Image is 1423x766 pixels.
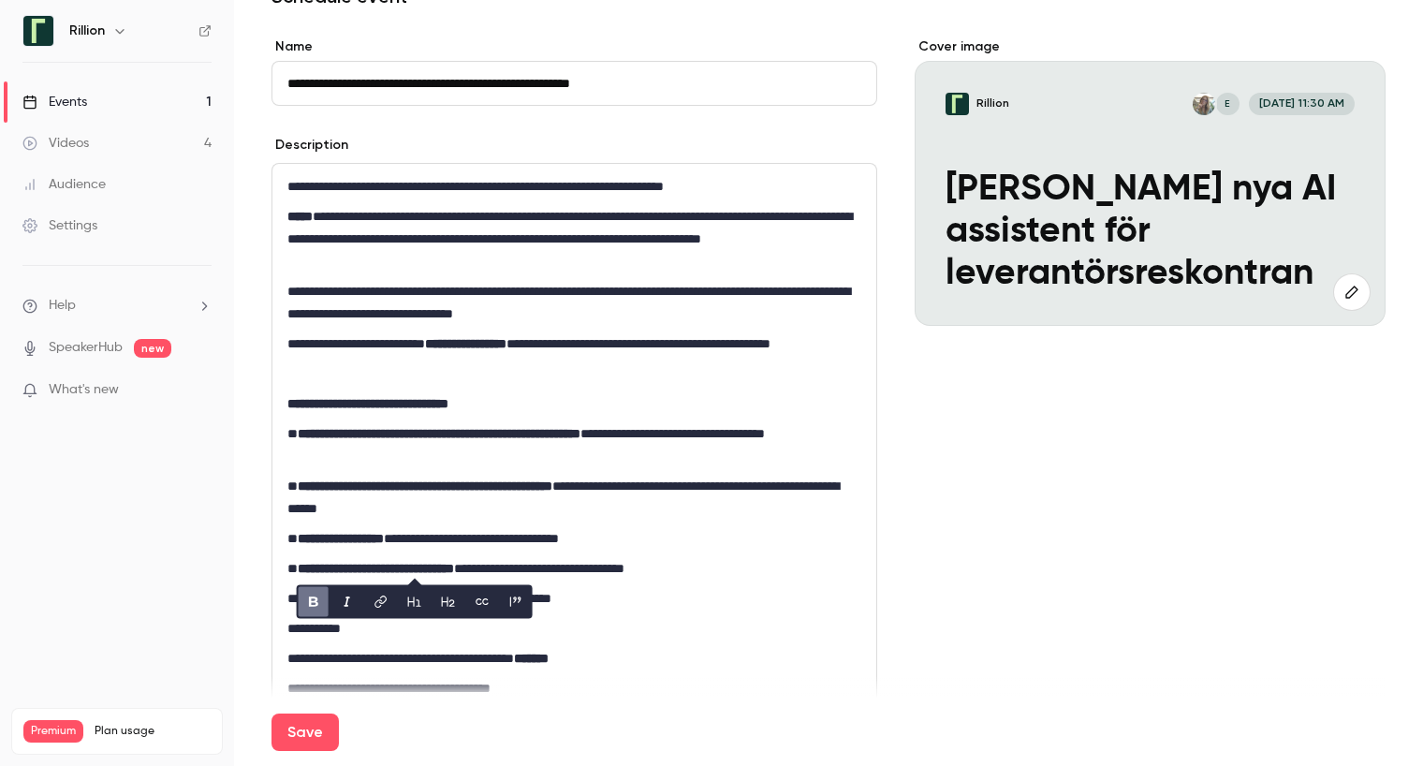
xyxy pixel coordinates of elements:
[22,93,87,111] div: Events
[134,339,171,358] span: new
[23,16,53,46] img: Rillion
[69,22,105,40] h6: Rillion
[49,380,119,400] span: What's new
[366,587,396,617] button: link
[22,134,89,153] div: Videos
[23,720,83,743] span: Premium
[1249,93,1354,116] span: [DATE] 11:30 AM
[271,714,339,751] button: Save
[271,136,348,155] label: Description
[976,96,1009,111] p: Rillion
[49,296,76,316] span: Help
[946,93,969,116] img: Träffa Riley - Er nya AI assistent för leverantörsreskontran
[189,382,212,399] iframe: Noticeable Trigger
[271,37,877,56] label: Name
[946,169,1354,295] p: [PERSON_NAME] nya AI assistent för leverantörsreskontran
[271,163,877,719] section: description
[915,37,1386,56] label: Cover image
[501,587,531,617] button: blockquote
[22,175,106,194] div: Audience
[1193,93,1216,116] img: Sofie Rönngård
[272,164,876,718] div: editor
[22,296,212,316] li: help-dropdown-opener
[332,587,362,617] button: italic
[95,724,211,739] span: Plan usage
[22,216,97,235] div: Settings
[1214,91,1241,118] div: E
[299,587,329,617] button: bold
[49,338,123,358] a: SpeakerHub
